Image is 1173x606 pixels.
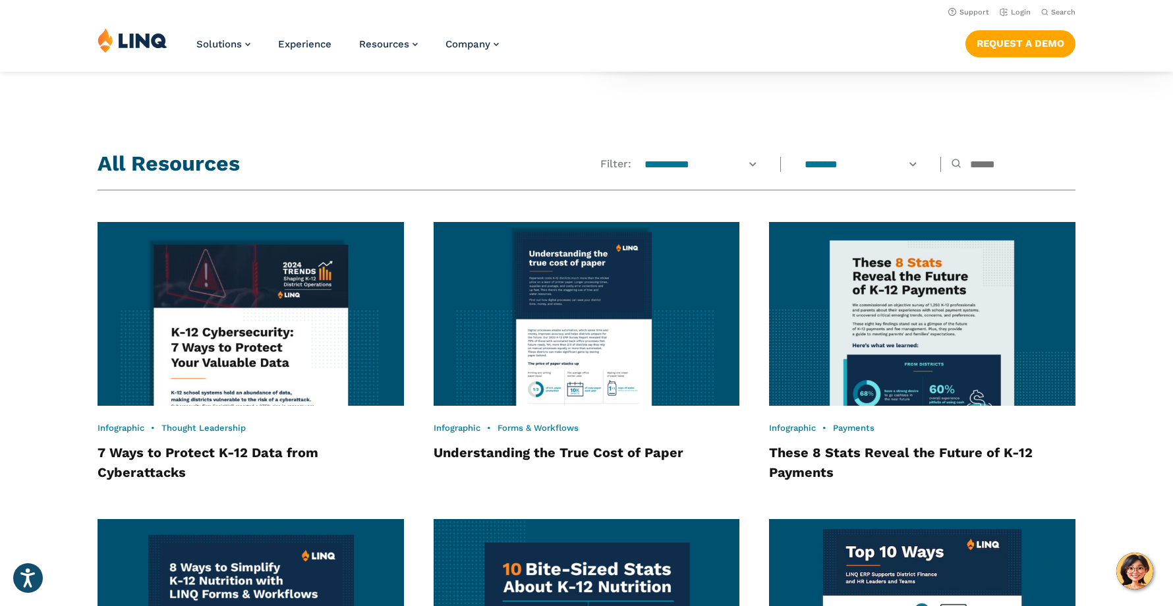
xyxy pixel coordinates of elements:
[769,445,1033,480] a: These 8 Stats Reveal the Future of K-12 Payments
[769,423,816,433] a: Infographic
[196,38,242,50] span: Solutions
[98,445,318,480] a: 7 Ways to Protect K-12 Data from Cyberattacks
[965,30,1075,57] a: Request a Demo
[98,222,404,406] img: Cyber Security Handout Thumbnail
[98,423,144,433] a: Infographic
[278,38,331,50] a: Experience
[98,149,240,179] h2: All Resources
[600,157,631,171] span: Filter:
[769,422,1075,434] div: •
[769,222,1075,406] img: Payments Survey Infographic Thumbnail
[833,423,874,433] a: Payments
[98,422,404,434] div: •
[1041,7,1075,17] button: Open Search Bar
[1000,8,1031,16] a: Login
[196,28,499,71] nav: Primary Navigation
[359,38,409,50] span: Resources
[1051,8,1075,16] span: Search
[965,28,1075,57] nav: Button Navigation
[948,8,989,16] a: Support
[498,423,579,433] a: Forms & Workflows
[1116,553,1153,590] button: Hello, have a question? Let’s chat.
[359,38,418,50] a: Resources
[196,38,250,50] a: Solutions
[434,422,740,434] div: •
[445,38,490,50] span: Company
[161,423,246,433] a: Thought Leadership
[445,38,499,50] a: Company
[98,28,167,53] img: LINQ | K‑12 Software
[434,423,480,433] a: Infographic
[434,445,683,460] a: Understanding the True Cost of Paper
